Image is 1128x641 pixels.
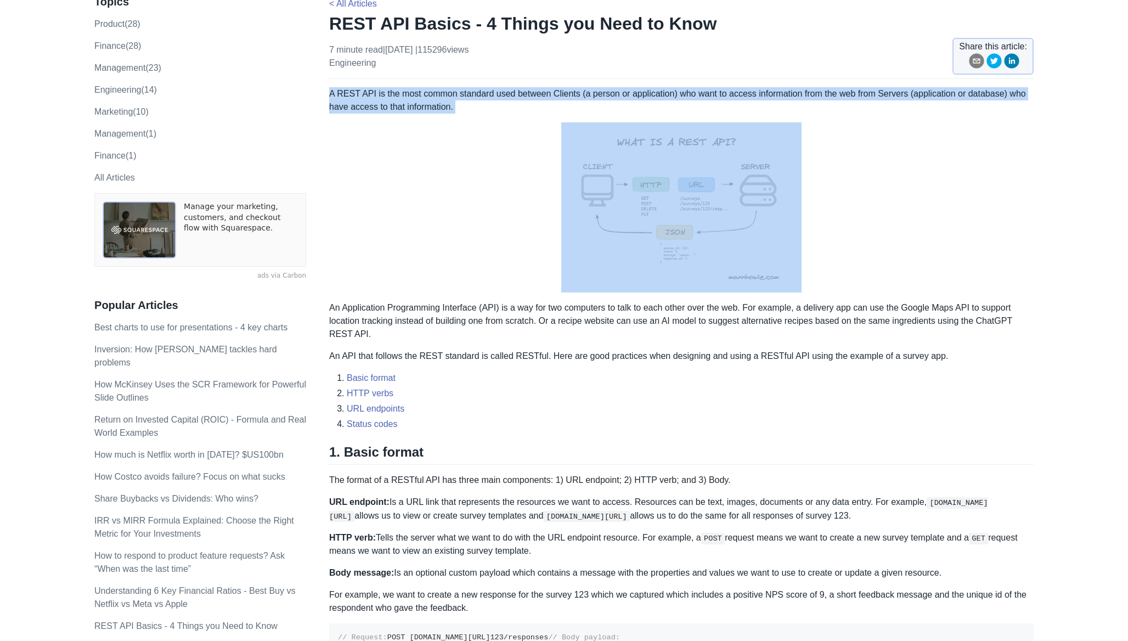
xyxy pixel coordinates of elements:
a: How McKinsey Uses the SCR Framework for Powerful Slide Outlines [94,380,306,402]
a: URL endpoints [347,404,404,413]
a: marketing(10) [94,107,149,116]
h1: REST API Basics - 4 Things you Need to Know [329,13,1034,35]
strong: HTTP verb: [329,533,376,542]
a: Management(1) [94,129,156,138]
a: IRR vs MIRR Formula Explained: Choose the Right Metric for Your Investments [94,516,294,538]
p: An API that follows the REST standard is called RESTful. Here are good practices when designing a... [329,350,1034,363]
code: [DOMAIN_NAME][URL] [543,511,630,522]
a: Best charts to use for presentations - 4 key charts [94,323,287,332]
p: A REST API is the most common standard used between Clients (a person or application) who want to... [329,87,1034,114]
a: ads via Carbon [94,271,306,281]
a: All Articles [94,173,135,182]
a: Basic format [347,373,396,383]
a: Understanding 6 Key Financial Ratios - Best Buy vs Netflix vs Meta vs Apple [94,586,295,609]
a: product(28) [94,19,140,29]
a: management(23) [94,63,161,72]
p: The format of a RESTful API has three main components: 1) URL endpoint; 2) HTTP verb; and 3) Body. [329,474,1034,487]
button: twitter [986,53,1002,72]
a: HTTP verbs [347,389,393,398]
a: Manage your marketing, customers, and checkout flow with Squarespace. [184,201,298,258]
code: POST [701,533,725,544]
p: Is a URL link that represents the resources we want to access. Resources can be text, images, doc... [329,496,1034,522]
p: For example, we want to create a new response for the survey 123 which we captured which includes... [329,588,1034,615]
a: engineering(14) [94,85,157,94]
a: Return on Invested Capital (ROIC) - Formula and Real World Examples [94,415,306,437]
a: Status codes [347,419,398,429]
span: Share this article: [959,40,1027,53]
p: 7 minute read | [DATE] [329,43,469,70]
button: linkedin [1004,53,1019,72]
a: How to respond to product feature requests? Ask “When was the last time” [94,551,285,573]
p: An Application Programming Interface (API) is a way for two computers to talk to each other over ... [329,301,1034,341]
a: finance(28) [94,41,141,50]
p: Is an optional custom payload which contains a message with the properties and values we want to ... [329,566,1034,580]
span: | 115296 views [415,45,469,54]
a: Share Buybacks vs Dividends: Who wins? [94,494,258,503]
code: GET [969,533,988,544]
a: How Costco avoids failure? Focus on what sucks [94,472,285,481]
strong: URL endpoint: [329,497,390,507]
a: Inversion: How [PERSON_NAME] tackles hard problems [94,345,277,367]
button: email [969,53,984,72]
p: Tells the server what we want to do with the URL endpoint resource. For example, a request means ... [329,531,1034,558]
a: How much is Netflix worth in [DATE]? $US100bn [94,450,284,459]
img: ads via Carbon [103,201,176,258]
a: engineering [329,58,376,68]
strong: Body message: [329,568,394,577]
a: Finance(1) [94,151,136,160]
h3: Popular Articles [94,299,306,312]
img: rest-api [561,122,802,293]
a: REST API Basics - 4 Things you Need to Know [94,621,278,631]
h2: 1. Basic format [329,444,1034,465]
